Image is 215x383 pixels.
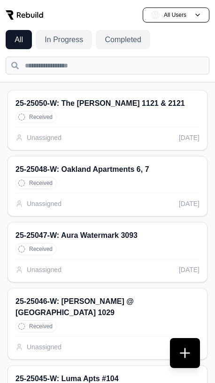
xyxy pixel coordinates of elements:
[15,164,200,175] h2: 25-25048-W: Oakland Apartments 6, 7
[15,265,61,274] div: Unassigned
[15,98,200,109] h2: 25-25050-W: The [PERSON_NAME] 1121 & 2121
[6,30,32,49] button: All
[29,245,53,253] p: Received
[179,265,200,274] div: [DATE]
[6,10,43,20] img: Rebuild
[143,7,209,22] button: AUAll Users
[29,323,53,330] p: Received
[15,342,61,352] div: Unassigned
[36,30,92,49] button: In Progress
[15,296,200,318] h2: 25-25046-W: [PERSON_NAME] @ [GEOGRAPHIC_DATA] 1029
[96,30,150,49] button: Completed
[15,230,200,241] h2: 25-25047-W: Aura Watermark 3093
[15,133,61,142] div: Unassigned
[179,133,200,142] div: [DATE]
[164,11,186,19] p: All Users
[29,179,53,187] p: Received
[15,199,61,208] div: Unassigned
[151,10,160,20] span: AU
[179,199,200,208] div: [DATE]
[29,113,53,121] p: Received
